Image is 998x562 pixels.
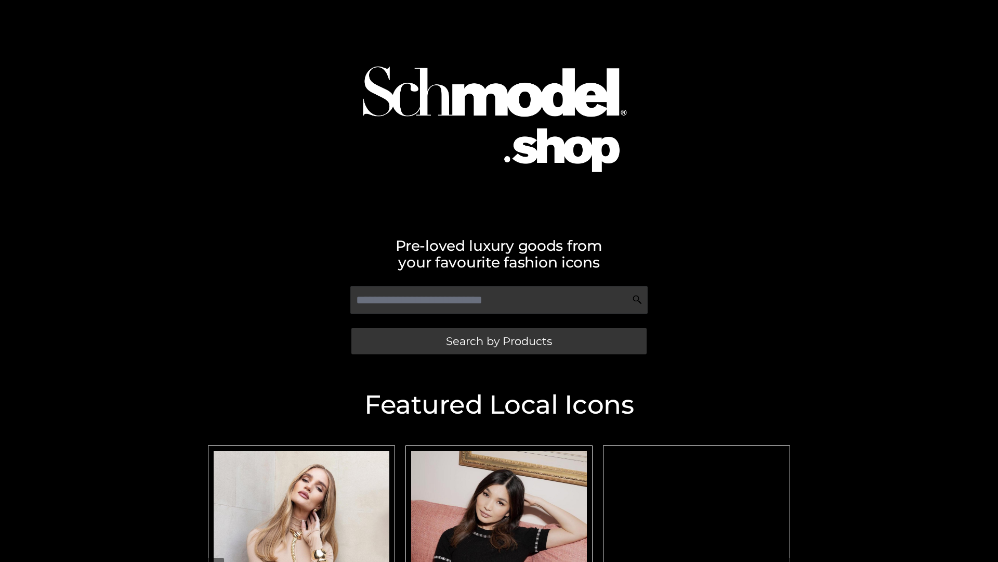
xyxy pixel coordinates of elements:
[632,295,642,305] img: Search Icon
[203,237,795,271] h2: Pre-loved luxury goods from your favourite fashion icons
[351,328,647,354] a: Search by Products
[446,336,552,347] span: Search by Products
[203,392,795,418] h2: Featured Local Icons​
